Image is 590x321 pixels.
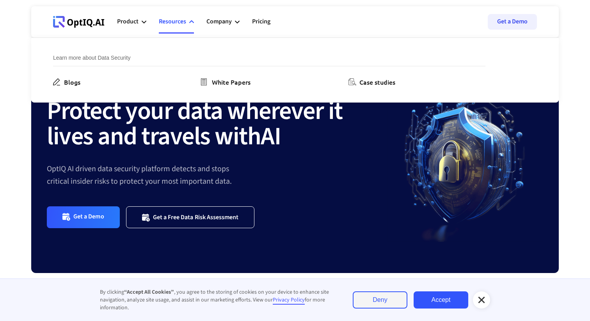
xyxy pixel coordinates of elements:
[64,77,80,87] div: Blogs
[488,14,537,30] a: Get a Demo
[206,10,240,34] div: Company
[47,93,343,154] strong: Protect your data wherever it lives and travels with
[126,206,255,228] a: Get a Free Data Risk Assessment
[100,288,337,312] div: By clicking , you agree to the storing of cookies on your device to enhance site navigation, anal...
[47,163,387,188] div: OptIQ AI driven data security platform detects and stops critical insider risks to protect your m...
[31,37,559,103] nav: Resources
[273,296,305,305] a: Privacy Policy
[414,291,468,309] a: Accept
[206,16,232,27] div: Company
[353,291,407,309] a: Deny
[53,10,105,34] a: Webflow Homepage
[252,10,270,34] a: Pricing
[359,77,395,87] div: Case studies
[261,119,281,154] strong: AI
[159,16,186,27] div: Resources
[47,206,120,228] a: Get a Demo
[53,77,84,87] a: Blogs
[73,213,104,222] div: Get a Demo
[117,10,146,34] div: Product
[159,10,194,34] div: Resources
[201,77,254,87] a: White Papers
[153,213,239,221] div: Get a Free Data Risk Assessment
[117,16,139,27] div: Product
[124,288,174,296] strong: “Accept All Cookies”
[53,53,485,66] div: Learn more about Data Security
[212,77,251,87] div: White Papers
[348,77,398,87] a: Case studies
